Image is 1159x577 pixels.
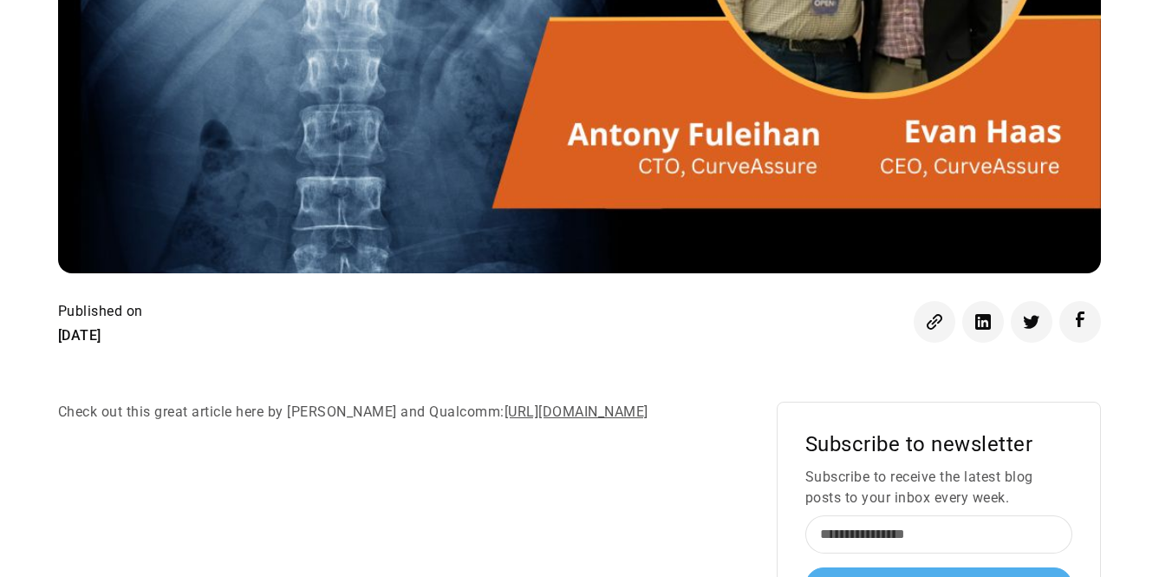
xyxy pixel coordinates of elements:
[505,403,648,420] a: [URL][DOMAIN_NAME]
[805,430,1072,460] div: Subscribe to newsletter
[58,402,707,423] p: Check out this great article here by [PERSON_NAME] and Qualcomm:
[58,301,143,322] div: Published on
[805,467,1072,508] p: Subscribe to receive the latest blog posts to your inbox every week.
[58,325,143,346] div: [DATE]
